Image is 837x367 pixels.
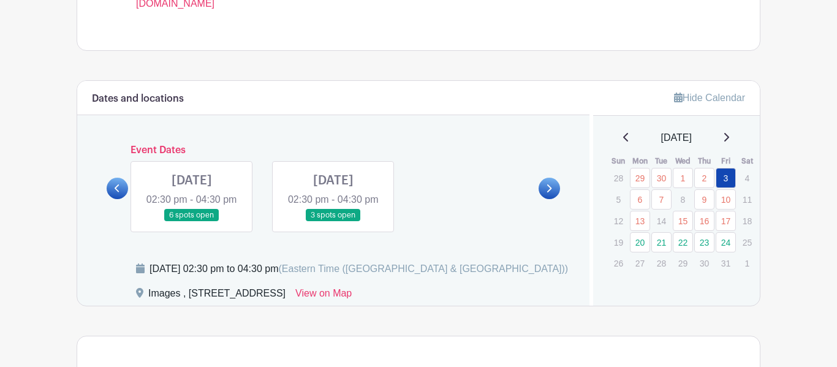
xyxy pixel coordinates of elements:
a: 16 [694,211,714,231]
p: 12 [608,211,629,230]
p: 26 [608,254,629,273]
a: 7 [651,189,672,210]
a: 17 [716,211,736,231]
a: 13 [630,211,650,231]
a: 23 [694,232,714,252]
a: 20 [630,232,650,252]
p: 28 [651,254,672,273]
p: 29 [673,254,693,273]
p: 28 [608,168,629,187]
p: 5 [608,190,629,209]
a: 9 [694,189,714,210]
a: 24 [716,232,736,252]
th: Sat [737,155,758,167]
p: 1 [737,254,757,273]
h6: Event Dates [128,145,539,156]
a: 3 [716,168,736,188]
th: Fri [715,155,737,167]
span: [DATE] [661,131,692,145]
div: [DATE] 02:30 pm to 04:30 pm [150,262,568,276]
a: 21 [651,232,672,252]
p: 30 [694,254,714,273]
h6: Dates and locations [92,93,184,105]
a: 30 [651,168,672,188]
p: 18 [737,211,757,230]
a: 6 [630,189,650,210]
p: 11 [737,190,757,209]
p: 27 [630,254,650,273]
a: 1 [673,168,693,188]
p: 4 [737,168,757,187]
p: 25 [737,233,757,252]
a: View on Map [295,286,352,306]
th: Mon [629,155,651,167]
div: Images , [STREET_ADDRESS] [148,286,286,306]
p: 8 [673,190,693,209]
span: (Eastern Time ([GEOGRAPHIC_DATA] & [GEOGRAPHIC_DATA])) [278,263,568,274]
th: Wed [672,155,694,167]
a: 10 [716,189,736,210]
th: Sun [608,155,629,167]
p: 31 [716,254,736,273]
a: Hide Calendar [674,93,745,103]
p: 19 [608,233,629,252]
a: 29 [630,168,650,188]
th: Tue [651,155,672,167]
a: 15 [673,211,693,231]
th: Thu [694,155,715,167]
a: 2 [694,168,714,188]
a: 22 [673,232,693,252]
p: 14 [651,211,672,230]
